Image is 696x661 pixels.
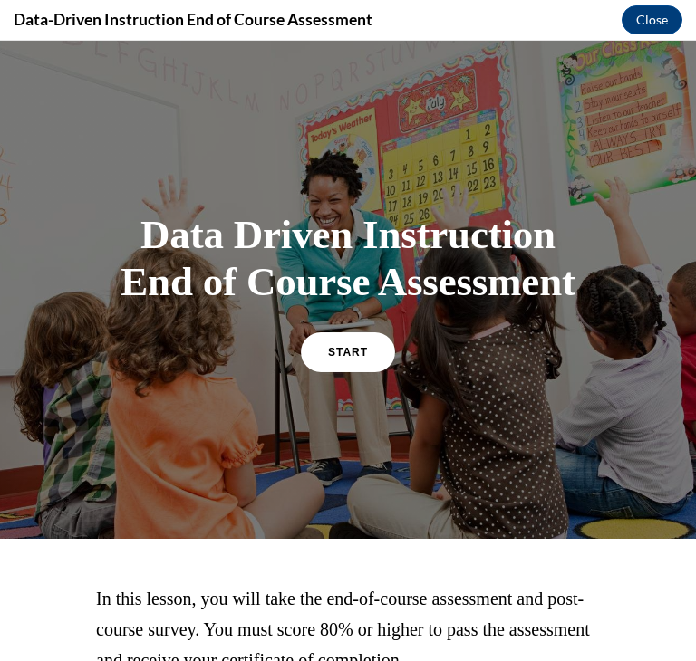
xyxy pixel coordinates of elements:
h4: Data-Driven Instruction End of Course Assessment [14,8,372,31]
a: START [301,292,395,331]
h1: Data Driven Instruction End of Course Assessment [109,170,587,264]
span: In this lesson, you will take the end-of-course assessment and post-course survey. You must score... [96,548,590,629]
span: START [328,305,368,318]
button: Close [622,5,682,34]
